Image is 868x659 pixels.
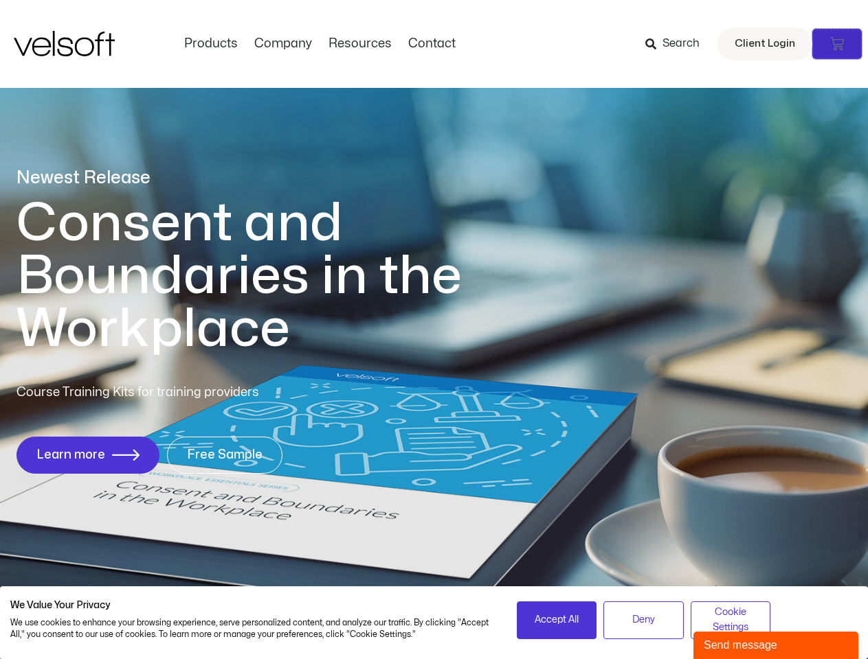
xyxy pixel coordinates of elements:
[176,36,464,51] nav: Menu
[400,36,464,51] a: ContactMenu Toggle
[693,629,861,659] iframe: chat widget
[187,448,263,462] span: Free Sample
[176,36,246,51] a: ProductsMenu Toggle
[167,437,282,474] a: Free Sample
[735,35,795,53] span: Client Login
[16,437,159,474] a: Learn more
[16,197,518,356] h1: Consent and Boundaries in the Workplace
[320,36,400,51] a: ResourcesMenu Toggle
[36,448,105,462] span: Learn more
[246,36,320,51] a: CompanyMenu Toggle
[717,27,812,60] a: Client Login
[14,31,115,56] img: Velsoft Training Materials
[691,601,771,639] button: Adjust cookie preferences
[535,612,579,627] span: Accept All
[10,617,496,640] p: We use cookies to enhance your browsing experience, serve personalized content, and analyze our t...
[632,612,655,627] span: Deny
[16,166,518,190] p: Newest Release
[10,599,496,612] h2: We Value Your Privacy
[663,35,700,53] span: Search
[645,32,709,56] a: Search
[517,601,597,639] button: Accept all cookies
[700,605,762,636] span: Cookie Settings
[603,601,684,639] button: Deny all cookies
[16,383,359,402] p: Course Training Kits for training providers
